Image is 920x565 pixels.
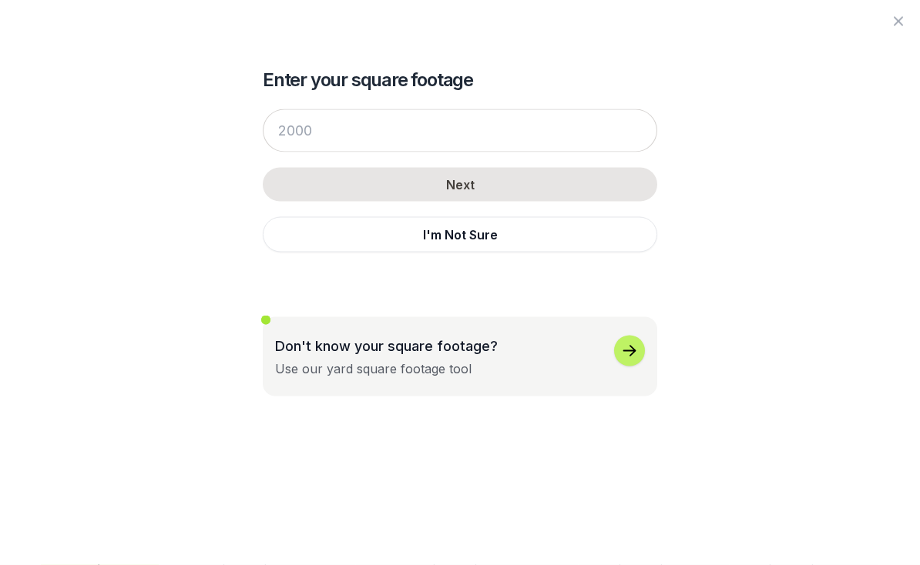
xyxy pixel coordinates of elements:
button: Don't know your square footage?Use our yard square footage tool [263,317,657,396]
button: I'm Not Sure [263,217,657,252]
button: Next [263,168,657,202]
p: Don't know your square footage? [275,336,498,356]
h2: Enter your square footage [263,68,657,92]
input: 2000 [263,109,657,152]
div: Use our yard square footage tool [275,359,472,378]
